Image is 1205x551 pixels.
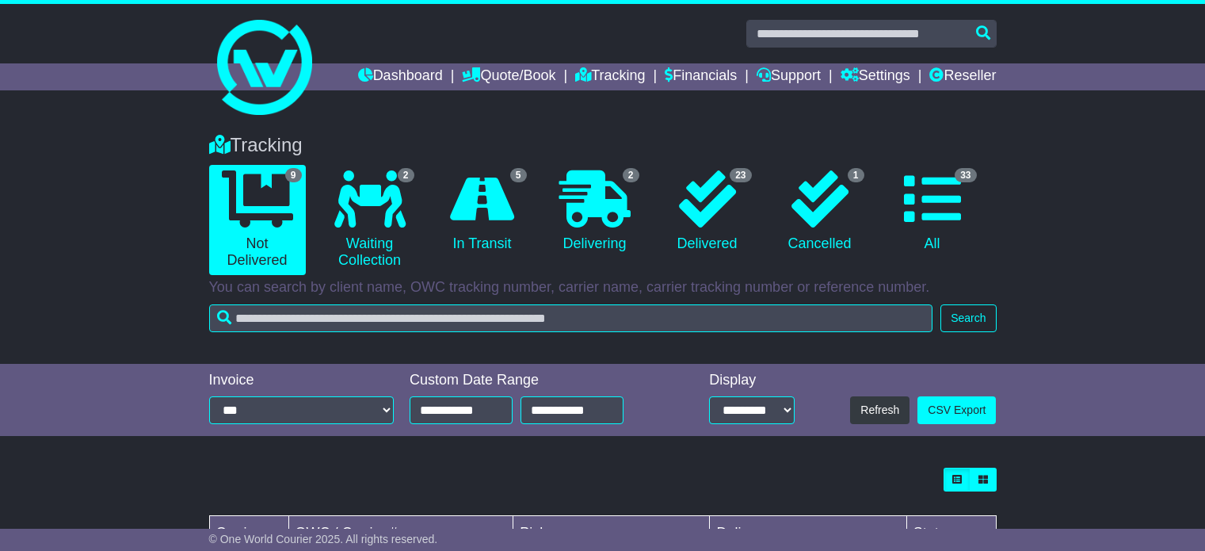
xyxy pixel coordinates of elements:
[288,516,513,551] td: OWC / Carrier #
[510,168,527,182] span: 5
[850,396,909,424] button: Refresh
[940,304,996,332] button: Search
[710,516,906,551] td: Delivery
[929,63,996,90] a: Reseller
[410,372,662,389] div: Custom Date Range
[665,63,737,90] a: Financials
[322,165,418,275] a: 2 Waiting Collection
[955,168,976,182] span: 33
[623,168,639,182] span: 2
[709,372,795,389] div: Display
[730,168,751,182] span: 23
[209,372,395,389] div: Invoice
[285,168,302,182] span: 9
[462,63,555,90] a: Quote/Book
[917,396,996,424] a: CSV Export
[848,168,864,182] span: 1
[772,165,868,258] a: 1 Cancelled
[547,165,643,258] a: 2 Delivering
[513,516,710,551] td: Pickup
[884,165,981,258] a: 33 All
[209,533,438,545] span: © One World Courier 2025. All rights reserved.
[201,134,1005,157] div: Tracking
[575,63,645,90] a: Tracking
[841,63,910,90] a: Settings
[209,516,288,551] td: Carrier
[906,516,996,551] td: Status
[209,279,997,297] p: You can search by client name, OWC tracking number, carrier name, carrier tracking number or refe...
[434,165,531,258] a: 5 In Transit
[209,165,306,275] a: 9 Not Delivered
[757,63,821,90] a: Support
[358,63,443,90] a: Dashboard
[398,168,414,182] span: 2
[659,165,756,258] a: 23 Delivered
